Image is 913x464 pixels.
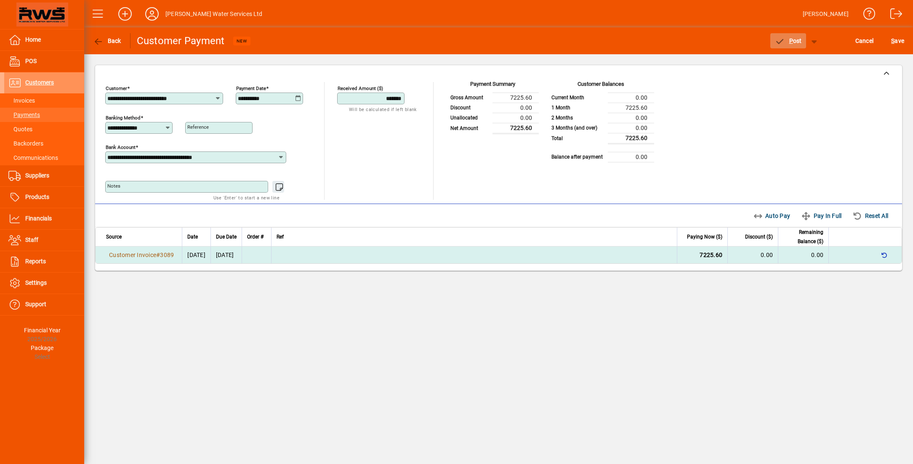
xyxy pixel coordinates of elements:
button: Profile [138,6,165,21]
mat-label: Received Amount ($) [338,85,383,91]
span: 0.00 [811,252,823,258]
span: Invoices [8,97,35,104]
td: 7225.60 [608,133,654,143]
td: 0.00 [492,103,539,113]
span: ave [891,34,904,48]
span: Support [25,301,46,308]
td: Net Amount [446,123,492,133]
span: Suppliers [25,172,49,179]
span: Date [187,232,198,241]
a: Logout [884,2,902,29]
mat-label: Banking method [106,115,141,121]
a: Support [4,294,84,315]
td: 7225.60 [492,123,539,133]
span: NEW [237,38,247,44]
td: 0.00 [608,93,654,103]
app-page-summary-card: Payment Summary [446,82,539,134]
mat-label: Bank Account [106,144,136,150]
a: Invoices [4,93,84,108]
span: Staff [25,236,38,243]
span: Communications [8,154,58,161]
td: 1 Month [547,103,608,113]
td: 0.00 [608,152,654,162]
span: 3089 [160,252,174,258]
span: ost [775,37,802,44]
td: 0.00 [608,113,654,123]
span: Pay In Full [801,209,841,223]
a: Settings [4,273,84,294]
span: Ref [277,232,284,241]
mat-hint: Use 'Enter' to start a new line [213,193,279,202]
td: Gross Amount [446,93,492,103]
a: Financials [4,208,84,229]
span: Financials [25,215,52,222]
span: [DATE] [187,252,205,258]
span: Quotes [8,126,32,133]
mat-label: Reference [187,124,209,130]
span: # [156,252,160,258]
span: Due Date [216,232,237,241]
span: Settings [25,279,47,286]
mat-label: Customer [106,85,127,91]
span: Financial Year [24,327,61,334]
td: Current Month [547,93,608,103]
app-page-header-button: Back [84,33,130,48]
span: Home [25,36,41,43]
a: Knowledge Base [857,2,876,29]
mat-label: Notes [107,183,120,189]
span: 7225.60 [700,252,722,258]
span: Reset All [852,209,888,223]
a: POS [4,51,84,72]
span: Cancel [855,34,874,48]
td: Discount [446,103,492,113]
button: Reset All [849,208,892,223]
button: Cancel [853,33,876,48]
button: Save [889,33,906,48]
span: Paying Now ($) [687,232,722,241]
button: Pay In Full [798,208,845,223]
a: Suppliers [4,165,84,186]
span: Back [93,37,121,44]
td: 7225.60 [492,93,539,103]
a: Communications [4,151,84,165]
span: Order # [247,232,264,241]
button: Add [112,6,138,21]
div: Customer Balances [547,80,654,93]
td: 0.00 [608,123,654,133]
a: Quotes [4,122,84,136]
td: [DATE] [210,247,242,263]
a: Payments [4,108,84,122]
span: Package [31,345,53,351]
mat-hint: Will be calculated if left blank [349,104,417,114]
span: Customers [25,79,54,86]
div: Payment Summary [446,80,539,93]
button: Back [91,33,123,48]
span: Customer Invoice [109,252,156,258]
button: Post [770,33,806,48]
span: POS [25,58,37,64]
td: 0.00 [492,113,539,123]
a: Products [4,187,84,208]
mat-label: Payment Date [236,85,266,91]
span: Backorders [8,140,43,147]
a: Reports [4,251,84,272]
td: Total [547,133,608,143]
div: [PERSON_NAME] [803,7,849,21]
td: 3 Months (and over) [547,123,608,133]
span: Remaining Balance ($) [783,228,823,246]
td: Balance after payment [547,152,608,162]
span: Reports [25,258,46,265]
td: 7225.60 [608,103,654,113]
span: Discount ($) [745,232,773,241]
span: Source [106,232,122,241]
a: Home [4,29,84,50]
span: Products [25,194,49,200]
a: Backorders [4,136,84,151]
span: Payments [8,111,40,118]
td: 2 Months [547,113,608,123]
span: P [789,37,793,44]
a: Customer Invoice#3089 [106,250,177,260]
span: S [891,37,894,44]
app-page-summary-card: Customer Balances [547,82,654,162]
div: Customer Payment [137,34,225,48]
